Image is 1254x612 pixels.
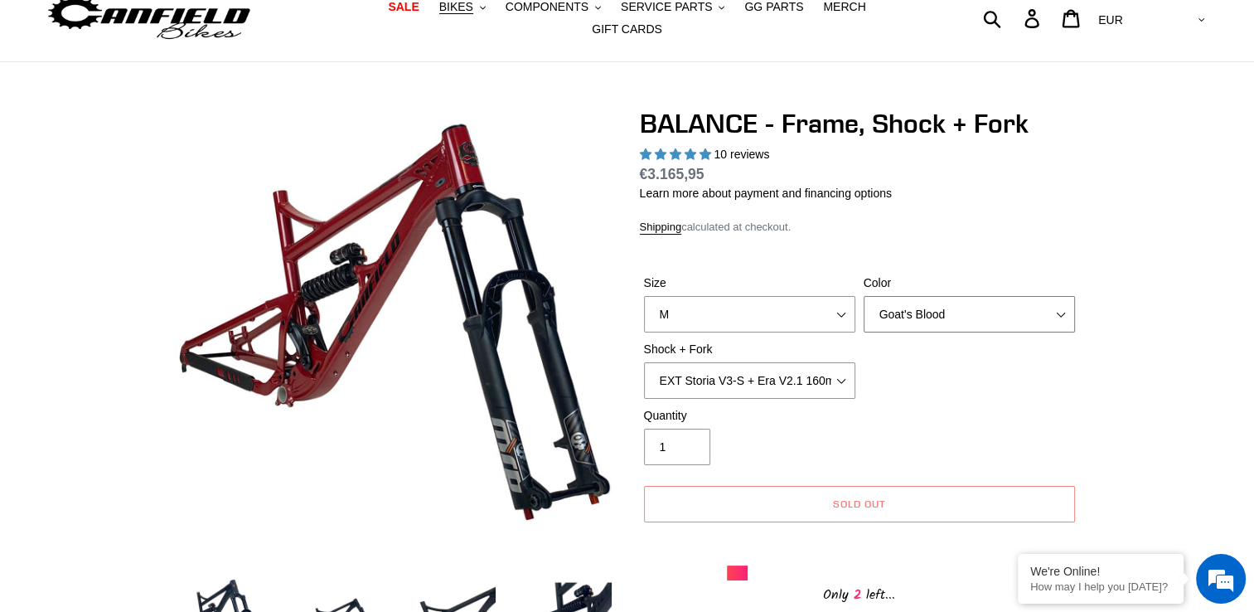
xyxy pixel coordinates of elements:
[8,423,316,481] textarea: Type your message and hit 'Enter'
[644,274,855,292] label: Size
[640,219,1079,236] div: calculated at checkout.
[644,341,855,358] label: Shock + Fork
[111,93,303,114] div: Chat with us now
[640,148,714,161] span: 5.00 stars
[592,22,662,36] span: GIFT CARDS
[640,166,704,182] span: €3.165,95
[53,83,94,124] img: d_696896380_company_1647369064580_696896380
[640,108,1079,139] h1: BALANCE - Frame, Shock + Fork
[640,221,682,235] a: Shipping
[644,407,855,425] label: Quantity
[640,187,892,200] a: Learn more about payment and financing options
[727,580,992,606] div: Only left...
[714,148,769,161] span: 10 reviews
[1030,580,1171,593] p: How may I help you today?
[833,498,886,510] span: Sold out
[1030,565,1171,578] div: We're Online!
[864,274,1075,292] label: Color
[18,91,43,116] div: Navigation go back
[272,8,312,48] div: Minimize live chat window
[849,585,866,605] span: 2
[583,18,671,41] a: GIFT CARDS
[644,486,1075,522] button: Sold out
[96,194,229,362] span: We're online!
